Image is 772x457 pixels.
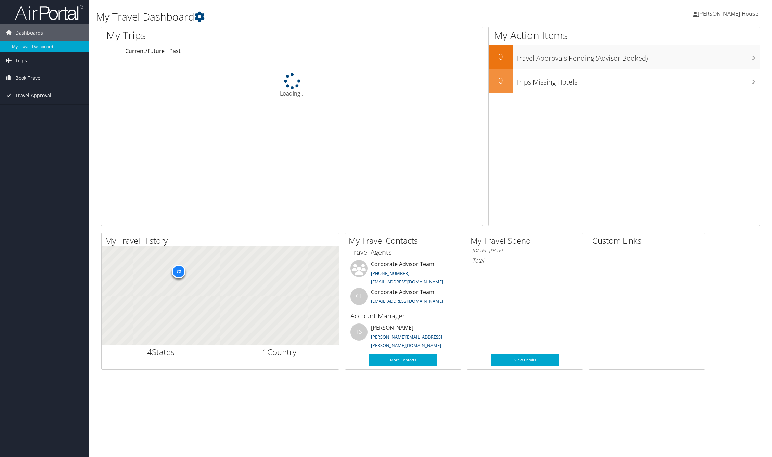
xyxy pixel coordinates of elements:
[516,74,760,87] h3: Trips Missing Hotels
[489,45,760,69] a: 0Travel Approvals Pending (Advisor Booked)
[371,270,409,276] a: [PHONE_NUMBER]
[15,24,43,41] span: Dashboards
[693,3,765,24] a: [PERSON_NAME] House
[592,235,705,246] h2: Custom Links
[347,288,459,310] li: Corporate Advisor Team
[107,346,215,358] h2: States
[169,47,181,55] a: Past
[471,235,583,246] h2: My Travel Spend
[472,247,578,254] h6: [DATE] - [DATE]
[489,51,513,62] h2: 0
[226,346,334,358] h2: Country
[350,311,456,321] h3: Account Manager
[105,235,339,246] h2: My Travel History
[147,346,152,357] span: 4
[472,257,578,264] h6: Total
[698,10,758,17] span: [PERSON_NAME] House
[350,247,456,257] h3: Travel Agents
[15,87,51,104] span: Travel Approval
[371,279,443,285] a: [EMAIL_ADDRESS][DOMAIN_NAME]
[489,75,513,86] h2: 0
[347,323,459,352] li: [PERSON_NAME]
[489,28,760,42] h1: My Action Items
[15,69,42,87] span: Book Travel
[15,4,83,21] img: airportal-logo.png
[347,260,459,288] li: Corporate Advisor Team
[125,47,165,55] a: Current/Future
[489,69,760,93] a: 0Trips Missing Hotels
[262,346,267,357] span: 1
[15,52,27,69] span: Trips
[106,28,319,42] h1: My Trips
[350,323,368,341] div: TS
[96,10,542,24] h1: My Travel Dashboard
[371,334,442,349] a: [PERSON_NAME][EMAIL_ADDRESS][PERSON_NAME][DOMAIN_NAME]
[349,235,461,246] h2: My Travel Contacts
[491,354,559,366] a: View Details
[371,298,443,304] a: [EMAIL_ADDRESS][DOMAIN_NAME]
[516,50,760,63] h3: Travel Approvals Pending (Advisor Booked)
[350,288,368,305] div: CT
[101,73,483,98] div: Loading...
[369,354,437,366] a: More Contacts
[172,264,185,278] div: 72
